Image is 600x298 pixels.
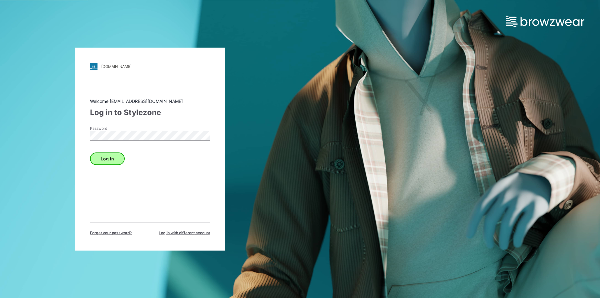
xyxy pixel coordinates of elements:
div: Log in to Stylezone [90,107,210,118]
label: Password [90,125,134,131]
a: [DOMAIN_NAME] [90,63,210,70]
img: stylezone-logo.562084cfcfab977791bfbf7441f1a819.svg [90,63,97,70]
img: browzwear-logo.e42bd6dac1945053ebaf764b6aa21510.svg [506,16,584,27]
span: Forget your password? [90,230,132,235]
div: Welcome [EMAIL_ADDRESS][DOMAIN_NAME] [90,98,210,104]
span: Log in with different account [159,230,210,235]
div: [DOMAIN_NAME] [101,64,132,69]
button: Log in [90,152,125,165]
